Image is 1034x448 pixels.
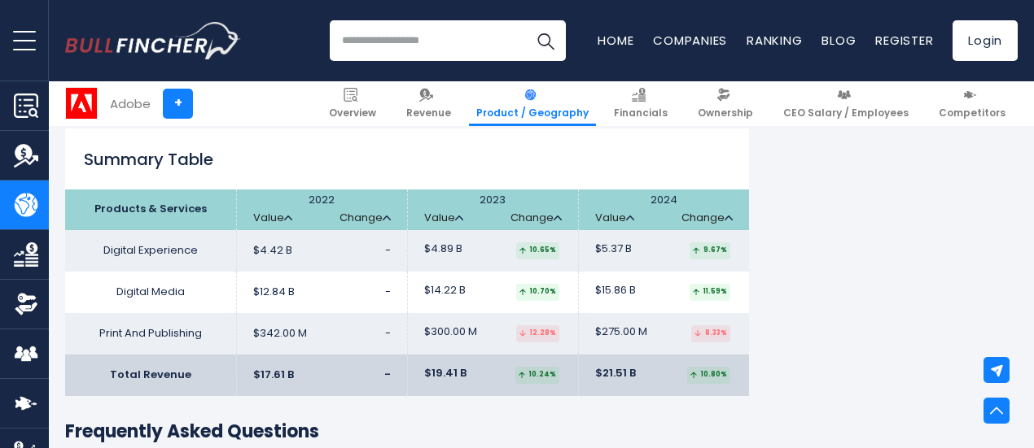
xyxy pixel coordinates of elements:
[687,367,730,384] div: 10.80%
[65,313,236,354] td: Print And Publishing
[595,367,636,381] span: $21.51 B
[516,242,559,259] div: 10.65%
[510,211,562,225] a: Change
[329,107,376,120] span: Overview
[65,22,240,59] a: Go to homepage
[875,32,933,49] a: Register
[931,81,1013,126] a: Competitors
[384,367,391,382] span: -
[525,20,566,61] button: Search
[407,189,578,230] th: 2023
[783,107,909,120] span: CEO Salary / Employees
[776,81,916,126] a: CEO Salary / Employees
[690,81,760,126] a: Ownership
[424,211,463,225] a: Value
[65,22,241,59] img: Bullfincher logo
[65,272,236,313] td: Digital Media
[698,107,753,120] span: Ownership
[385,242,391,258] span: -
[614,107,668,120] span: Financials
[399,81,458,126] a: Revenue
[690,242,730,259] div: 9.67%
[822,32,856,49] a: Blog
[253,285,295,299] span: $12.84 B
[385,325,391,341] span: -
[253,368,294,382] span: $17.61 B
[607,81,675,126] a: Financials
[681,211,733,225] a: Change
[110,94,151,113] div: Adobe
[516,325,559,342] div: 12.28%
[939,107,1006,120] span: Competitors
[65,420,749,444] h3: Frequently Asked Questions
[253,211,292,225] a: Value
[515,367,559,384] div: 10.24%
[14,292,38,316] img: Ownership
[236,189,407,230] th: 2022
[253,327,307,341] span: $342.00 M
[476,107,589,120] span: Product / Geography
[653,32,727,49] a: Companies
[595,242,632,256] span: $5.37 B
[253,244,292,258] span: $4.42 B
[595,211,634,225] a: Value
[65,147,749,172] h2: Summary Table
[578,189,749,230] th: 2024
[65,354,236,396] td: Total Revenue
[65,230,236,272] td: Digital Experience
[595,284,636,298] span: $15.86 B
[66,88,97,119] img: ADBE logo
[516,284,559,301] div: 10.70%
[690,284,730,301] div: 11.59%
[424,367,467,381] span: $19.41 B
[424,242,462,256] span: $4.89 B
[595,325,647,339] span: $275.00 M
[469,81,596,126] a: Product / Geography
[385,284,391,299] span: -
[163,89,193,119] a: +
[424,325,477,339] span: $300.00 M
[340,211,391,225] a: Change
[691,325,730,342] div: 8.33%
[953,20,1018,61] a: Login
[406,107,451,120] span: Revenue
[322,81,383,126] a: Overview
[424,284,466,298] span: $14.22 B
[598,32,633,49] a: Home
[747,32,802,49] a: Ranking
[65,189,236,230] th: Products & Services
